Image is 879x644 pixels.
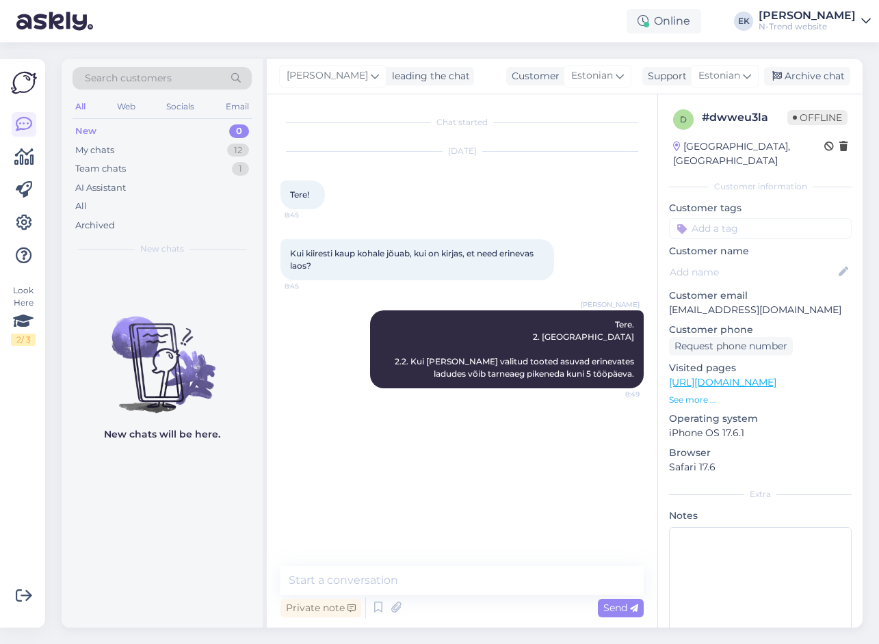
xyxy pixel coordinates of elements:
img: No chats [62,292,263,415]
span: d [680,114,687,124]
div: # dwweu3la [702,109,787,126]
p: Customer tags [669,201,852,215]
p: New chats will be here. [104,427,220,442]
span: New chats [140,243,184,255]
div: [PERSON_NAME] [759,10,856,21]
input: Add name [670,265,836,280]
div: [GEOGRAPHIC_DATA], [GEOGRAPHIC_DATA] [673,139,824,168]
p: Customer phone [669,323,852,337]
div: EK [734,12,753,31]
span: 8:45 [285,210,336,220]
input: Add a tag [669,218,852,239]
p: iPhone OS 17.6.1 [669,426,852,440]
div: Socials [163,98,197,116]
a: [PERSON_NAME]N-Trend website [759,10,871,32]
p: Customer email [669,289,852,303]
div: Private note [280,599,361,617]
div: My chats [75,144,114,157]
div: [DATE] [280,145,644,157]
span: 8:45 [285,281,336,291]
span: Send [603,602,638,614]
span: Tere! [290,189,309,200]
div: Online [627,9,701,33]
span: Estonian [698,68,740,83]
span: 8:49 [588,389,640,399]
div: Email [223,98,252,116]
div: AI Assistant [75,181,126,195]
span: [PERSON_NAME] [581,299,640,310]
p: Visited pages [669,361,852,375]
p: [EMAIL_ADDRESS][DOMAIN_NAME] [669,303,852,317]
div: Support [642,69,687,83]
img: Askly Logo [11,70,37,96]
div: Archived [75,219,115,232]
div: New [75,124,96,138]
span: Estonian [571,68,613,83]
p: Operating system [669,412,852,426]
span: [PERSON_NAME] [287,68,368,83]
div: Request phone number [669,337,793,355]
p: Notes [669,509,852,523]
div: N-Trend website [759,21,856,32]
div: 12 [227,144,249,157]
div: Team chats [75,162,126,176]
div: 0 [229,124,249,138]
a: [URL][DOMAIN_NAME] [669,376,776,388]
p: Browser [669,446,852,460]
span: Search customers [85,71,172,85]
div: Chat started [280,116,644,129]
div: leading the chat [386,69,470,83]
span: Offline [787,110,848,125]
div: All [75,200,87,213]
p: Safari 17.6 [669,460,852,474]
div: Web [114,98,138,116]
div: 2 / 3 [11,334,36,346]
div: Extra [669,488,852,500]
div: 1 [232,162,249,176]
div: Look Here [11,284,36,346]
div: Archive chat [764,67,850,85]
p: Customer name [669,244,852,258]
p: See more ... [669,394,852,406]
div: Customer information [669,180,852,193]
div: Customer [506,69,560,83]
span: Kui kiiresti kaup kohale jõuab, kui on kirjas, et need erinevas laos? [290,248,536,271]
div: All [73,98,88,116]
